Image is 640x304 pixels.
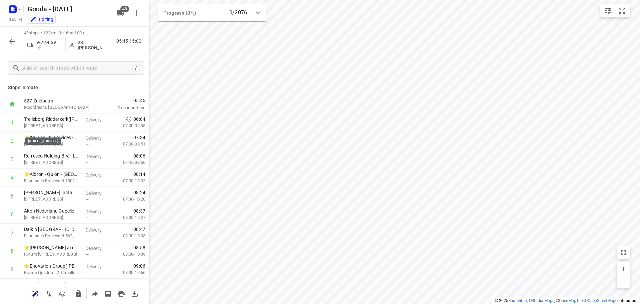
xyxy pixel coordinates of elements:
p: Delivery [85,190,110,197]
span: Sort by time window [55,290,69,296]
a: Routetitan [508,298,527,303]
button: Fit zoom [615,4,629,17]
p: Trelleborg Ridderkerk(Irma Godie) [24,116,80,122]
span: Print shipping labels [101,290,115,296]
div: 6 [11,211,14,218]
button: 48 [114,6,127,20]
p: ⭐Antea Capelle a/d Ijssel(Rijnie Trip) [24,244,80,251]
p: Fascinatio Boulevard 350, Rotterdam [24,122,80,129]
button: 23.[PERSON_NAME] [65,38,105,52]
span: Reoptimize route [29,290,42,296]
div: small contained button group [600,4,630,17]
a: Stadia Maps [532,298,554,303]
span: — [85,142,89,147]
p: 08:00-10:33 [112,233,145,239]
div: 7 [11,230,14,236]
p: Refresco Holding B.V. - Locatie Rotterdam(Amberien Latif) [24,153,80,159]
span: 08:06 [133,153,145,159]
p: Delivery [85,135,110,141]
p: Batenburg Installatietechniek - Zuiddiepjeskade(Margret Zegelaar) [24,281,80,288]
a: OpenMapTiles [559,298,585,303]
h5: Project date [6,16,25,23]
p: Moordrecht, [GEOGRAPHIC_DATA] [24,104,93,111]
p: Fascinatio Boulevard 1302, Capelle Aan Den Ijssel [24,178,80,184]
div: 8 [11,248,14,254]
p: 08:30-10:56 [112,269,145,276]
p: Delivery [85,208,110,215]
p: 07:45-09:56 [112,159,145,166]
p: Rivium Westlaan 72, Capelle Aan Den Ijssel [24,251,80,258]
span: Progress (0%) [163,10,196,16]
p: 08:00-10:27 [112,214,145,221]
span: — [85,252,89,257]
span: — [85,160,89,165]
p: Fascinatio Boulevard 350, Rotterdam [24,141,80,147]
span: Share route [88,290,101,296]
div: 4 [11,175,14,181]
p: Rivium Quadrant 2, Capelle Aan Den Ijssel [24,269,80,276]
span: — [85,234,89,239]
div: 9 [11,266,14,273]
a: OpenStreetMap [588,298,615,303]
span: — [85,197,89,202]
p: Delivery [85,116,110,123]
p: ⭐Enovation Group(Lisa Broekaart) [24,263,80,269]
button: V-72-LSV ⚡ [24,38,64,52]
p: 07:00-10:02 [112,178,145,184]
span: 06:04 [133,116,145,122]
div: Progress (0%)0/2076 [158,4,266,21]
div: 1 [11,119,14,126]
span: 08:47 [133,226,145,233]
span: — [85,123,89,128]
p: Departure time [101,104,145,111]
div: You are currently in edit mode. [30,16,53,23]
p: Delivery [85,263,110,270]
p: Fascinatio Boulevard 562, Capelle Aan Den Ijssel [24,233,80,239]
span: Print route [115,290,128,296]
p: 07:00-09:51 [112,141,145,147]
span: — [85,270,89,275]
div: 5 [11,193,14,199]
p: 05:45-15:00 [116,38,144,45]
span: 09:06 [133,263,145,269]
span: 08:14 [133,171,145,178]
span: 08:24 [133,189,145,196]
p: 527 Zuidbaan [24,97,93,104]
div: / [132,64,140,72]
span: Reverse route [42,290,55,296]
p: Fascinatio Boulevard 602, Capelle Aan Den Ijssel [24,196,80,203]
p: ⭐ISS Facility Services - PricewaterhouseCoopers - Rotterdam(Marten Visser (WIJZIGINGEN ALLEEN VIA... [24,134,80,141]
svg: Early [125,116,132,122]
p: V-72-LSV ⚡ [36,40,61,50]
span: 08:37 [133,208,145,214]
p: 49 stops • 122km • 9h16m • 109u [24,30,105,36]
p: Delivery [85,282,110,288]
p: 08:00-10:39 [112,251,145,258]
span: — [85,179,89,184]
button: Lock route [72,287,85,300]
p: 0/2076 [229,9,247,17]
span: 09:25 [133,281,145,288]
p: Delivery [85,227,110,233]
button: More [130,6,143,20]
p: Alten Nederland Capelle aan den IJssel(Michelle in 't Veld - Capelle aan den IJssel) [24,208,80,214]
p: Fascinatio Boulevard 264, Rotterdam [24,159,80,166]
p: Fascinatio Boulevard 582, Capelle Aan Den Ijssel [24,214,80,221]
p: ⭐Albron - Quion - Capelle aan den IJssel(Suzette Roos) [24,171,80,178]
p: Delivery [85,245,110,252]
p: Delivery [85,153,110,160]
button: Map settings [602,4,615,17]
input: Add or search stops within route [23,63,132,73]
span: 48 [120,6,129,12]
p: Delivery [85,172,110,178]
span: 05:45 [101,97,145,104]
div: 2 [11,138,14,144]
p: Stops in route [8,84,141,91]
span: — [85,215,89,220]
p: Van Dorp Installaties - Capelle aan den Ijssel(Sonja de Roodt - van der Ende) [24,189,80,196]
span: 08:58 [133,244,145,251]
span: 07:34 [133,134,145,141]
h5: Gouda - [DATE] [25,4,111,14]
div: 3 [11,156,14,163]
li: © 2025 , © , © © contributors [495,298,637,303]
